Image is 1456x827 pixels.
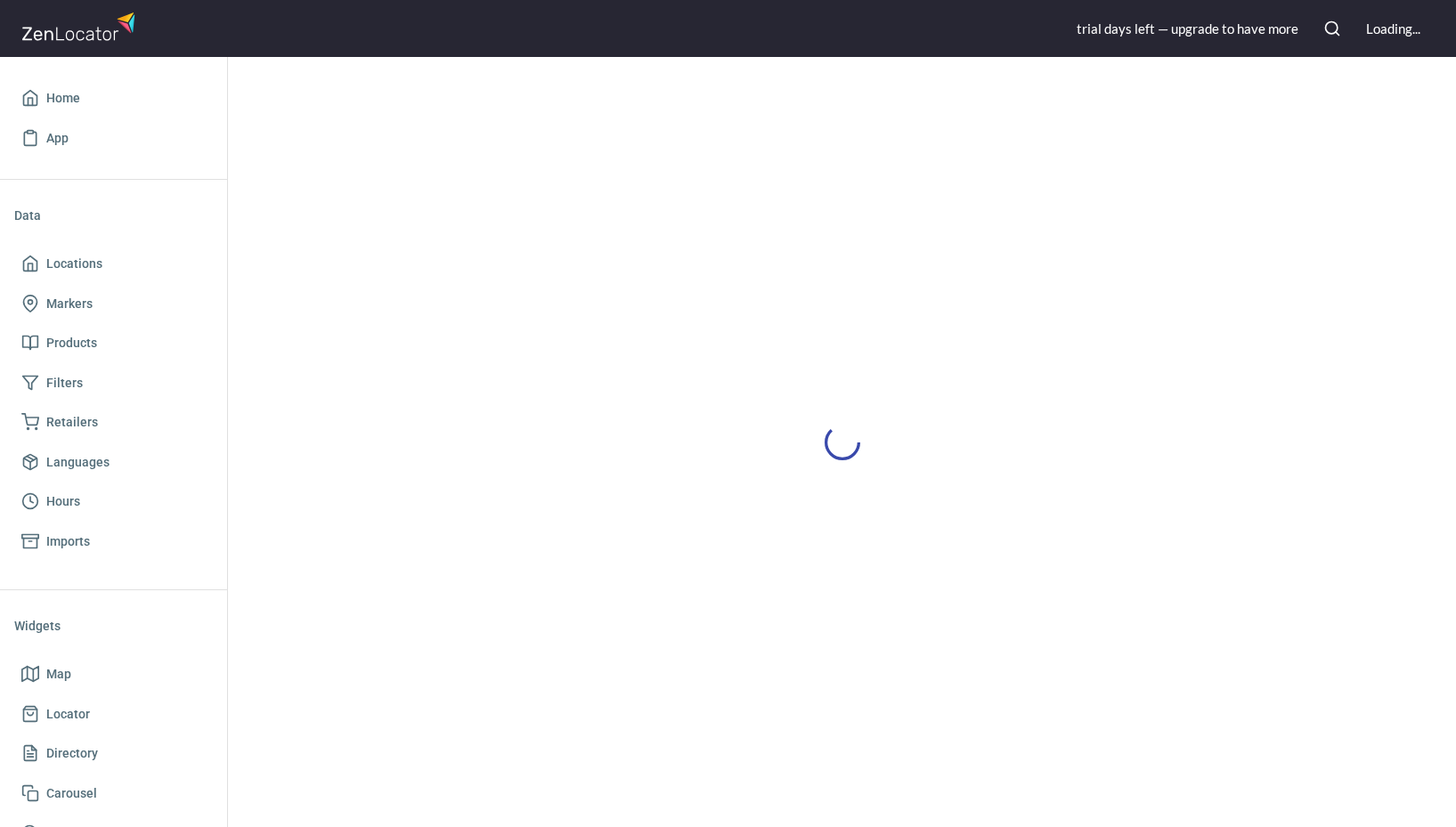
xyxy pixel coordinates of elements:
[46,411,98,434] span: Retailers
[46,703,90,726] span: Locator
[14,118,213,158] a: App
[46,293,93,315] span: Markers
[46,127,69,150] span: App
[46,451,110,474] span: Languages
[1366,20,1420,38] div: Loading...
[46,782,97,805] span: Carousel
[46,87,80,109] span: Home
[14,694,213,734] a: Locator
[46,491,80,513] span: Hours
[46,332,97,354] span: Products
[1313,9,1352,48] button: Search
[21,7,141,45] img: zenlocator
[14,402,213,442] a: Retailers
[46,742,98,765] span: Directory
[14,284,213,324] a: Markers
[14,244,213,284] a: Locations
[14,194,213,237] li: Data
[46,253,102,275] span: Locations
[46,372,83,394] span: Filters
[14,323,213,363] a: Products
[14,604,213,647] li: Widgets
[14,654,213,694] a: Map
[14,734,213,774] a: Directory
[14,522,213,562] a: Imports
[46,531,90,553] span: Imports
[14,774,213,814] a: Carousel
[14,482,213,522] a: Hours
[46,663,71,685] span: Map
[14,363,213,403] a: Filters
[14,78,213,118] a: Home
[1077,20,1298,38] div: trial day s left — upgrade to have more
[14,442,213,482] a: Languages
